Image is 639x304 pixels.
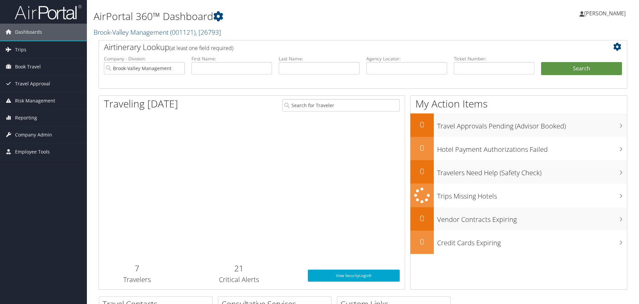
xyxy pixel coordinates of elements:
[169,44,233,52] span: (at least one field required)
[191,55,272,62] label: First Name:
[410,166,434,177] h2: 0
[410,231,627,254] a: 0Credit Cards Expiring
[180,263,298,274] h2: 21
[104,41,578,53] h2: Airtinerary Lookup
[180,275,298,284] h3: Critical Alerts
[410,137,627,160] a: 0Hotel Payment Authorizations Failed
[410,213,434,224] h2: 0
[410,97,627,111] h1: My Action Items
[366,55,447,62] label: Agency Locator:
[170,28,196,37] span: ( 001121 )
[410,236,434,247] h2: 0
[15,75,50,92] span: Travel Approval
[104,275,170,284] h3: Travelers
[437,188,627,201] h3: Trips Missing Hotels
[15,92,55,109] span: Risk Management
[308,270,400,282] a: View SecurityLogic®
[15,41,26,58] span: Trips
[541,62,622,75] button: Search
[15,109,37,126] span: Reporting
[15,126,52,143] span: Company Admin
[580,3,632,23] a: [PERSON_NAME]
[104,97,178,111] h1: Traveling [DATE]
[410,184,627,207] a: Trips Missing Hotels
[410,160,627,184] a: 0Travelers Need Help (Safety Check)
[437,141,627,154] h3: Hotel Payment Authorizations Failed
[196,28,221,37] span: , [ 26793 ]
[437,165,627,178] h3: Travelers Need Help (Safety Check)
[104,55,185,62] label: Company - Division:
[410,113,627,137] a: 0Travel Approvals Pending (Advisor Booked)
[15,58,41,75] span: Book Travel
[410,207,627,231] a: 0Vendor Contracts Expiring
[279,55,360,62] label: Last Name:
[410,142,434,154] h2: 0
[437,212,627,224] h3: Vendor Contracts Expiring
[104,263,170,274] h2: 7
[15,24,42,40] span: Dashboards
[437,118,627,131] h3: Travel Approvals Pending (Advisor Booked)
[584,10,626,17] span: [PERSON_NAME]
[94,28,221,37] a: Brook-Valley Management
[15,4,82,20] img: airportal-logo.png
[282,99,400,111] input: Search for Traveler
[15,143,50,160] span: Employee Tools
[94,9,453,23] h1: AirPortal 360™ Dashboard
[437,235,627,248] h3: Credit Cards Expiring
[454,55,535,62] label: Ticket Number:
[410,119,434,130] h2: 0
